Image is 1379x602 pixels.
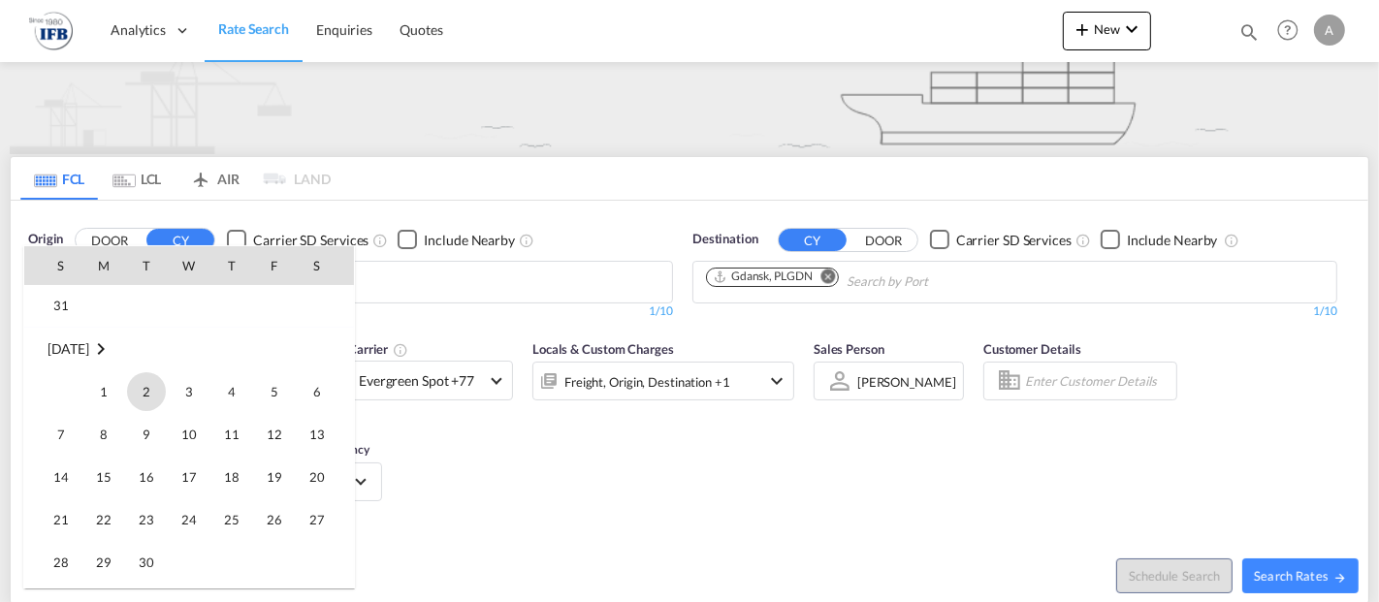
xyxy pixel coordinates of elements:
[298,458,337,496] span: 20
[24,246,82,285] th: S
[84,458,123,496] span: 15
[296,413,354,456] td: Saturday September 13 2025
[84,415,123,454] span: 8
[24,413,354,456] tr: Week 2
[24,413,82,456] td: Sunday September 7 2025
[212,415,251,454] span: 11
[24,456,354,498] tr: Week 3
[84,372,123,411] span: 1
[210,413,253,456] td: Thursday September 11 2025
[210,498,253,541] td: Thursday September 25 2025
[253,498,296,541] td: Friday September 26 2025
[48,340,89,357] span: [DATE]
[42,543,80,582] span: 28
[210,246,253,285] th: T
[24,328,354,371] tr: Week undefined
[24,498,354,541] tr: Week 4
[84,500,123,539] span: 22
[82,541,125,585] td: Monday September 29 2025
[24,370,354,413] tr: Week 1
[125,370,168,413] td: Tuesday September 2 2025
[170,415,208,454] span: 10
[168,246,210,285] th: W
[125,456,168,498] td: Tuesday September 16 2025
[168,456,210,498] td: Wednesday September 17 2025
[170,500,208,539] span: 24
[84,543,123,582] span: 29
[127,500,166,539] span: 23
[253,413,296,456] td: Friday September 12 2025
[298,415,337,454] span: 13
[24,541,82,585] td: Sunday September 28 2025
[125,413,168,456] td: Tuesday September 9 2025
[42,415,80,454] span: 7
[255,458,294,496] span: 19
[24,328,354,371] td: September 2025
[82,456,125,498] td: Monday September 15 2025
[296,456,354,498] td: Saturday September 20 2025
[296,370,354,413] td: Saturday September 6 2025
[253,456,296,498] td: Friday September 19 2025
[210,456,253,498] td: Thursday September 18 2025
[253,246,296,285] th: F
[24,284,354,328] tr: Week 6
[168,370,210,413] td: Wednesday September 3 2025
[82,370,125,413] td: Monday September 1 2025
[127,458,166,496] span: 16
[24,456,82,498] td: Sunday September 14 2025
[125,498,168,541] td: Tuesday September 23 2025
[82,498,125,541] td: Monday September 22 2025
[212,372,251,411] span: 4
[168,413,210,456] td: Wednesday September 10 2025
[212,458,251,496] span: 18
[253,370,296,413] td: Friday September 5 2025
[24,541,354,585] tr: Week 5
[296,246,354,285] th: S
[298,500,337,539] span: 27
[127,415,166,454] span: 9
[24,284,82,328] td: Sunday August 31 2025
[168,498,210,541] td: Wednesday September 24 2025
[82,246,125,285] th: M
[170,372,208,411] span: 3
[255,500,294,539] span: 26
[212,500,251,539] span: 25
[296,498,354,541] td: Saturday September 27 2025
[127,372,166,411] span: 2
[210,370,253,413] td: Thursday September 4 2025
[82,413,125,456] td: Monday September 8 2025
[42,458,80,496] span: 14
[24,246,354,587] md-calendar: Calendar
[125,246,168,285] th: T
[127,543,166,582] span: 30
[24,498,82,541] td: Sunday September 21 2025
[42,286,80,325] span: 31
[125,541,168,585] td: Tuesday September 30 2025
[298,372,337,411] span: 6
[255,415,294,454] span: 12
[42,500,80,539] span: 21
[170,458,208,496] span: 17
[255,372,294,411] span: 5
